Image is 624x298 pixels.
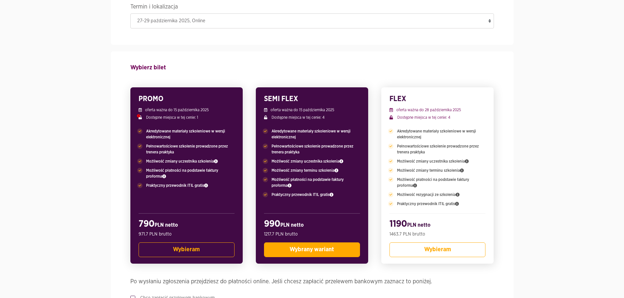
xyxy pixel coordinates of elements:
[264,219,360,231] h2: 990
[264,242,360,257] button: Wybrany wariant
[397,167,464,173] span: Możliwość zmiany terminu szkolenia
[139,231,235,237] p: 971.7 PLN brutto
[146,167,235,179] span: Możliwość płatności na podstawie faktury proforma
[272,177,360,188] span: Możliwość płatności na podstawie faktury proforma
[130,61,494,74] h4: Wybierz bilet
[146,158,218,164] span: Możliwość zmiany uczestnika szkolenia
[264,94,360,104] h3: SEMI FLEX
[139,114,235,120] p: Dostępne miejsca w tej cenie: 1
[264,107,360,113] p: oferta ważna do 15 października 2025
[272,167,338,173] span: Możliwość zmiany terminu szkolenia
[130,2,494,13] legend: Termin i lokalizacja
[290,247,334,253] span: Wybrany wariant
[272,143,360,155] span: Pełnowartościowe szkolenie prowadzone przez trenera praktyka
[272,158,343,164] span: Możliwość zmiany uczestnika szkolenia
[389,231,485,237] p: 1463.7 PLN brutto
[389,242,485,257] button: Wybieram
[397,128,485,140] span: Akredytowane materiały szkoleniowe w wersji elektronicznej
[407,222,430,228] span: PLN netto
[397,143,485,155] span: Pełnowartościowe szkolenie prowadzone przez trenera praktyka
[264,114,360,120] p: Dostępne miejsca w tej cenie: 4
[272,192,333,198] span: Praktyczny przewodnik ITIL gratis
[389,219,485,231] h2: 1190
[397,201,459,207] span: Praktyczny przewodnik ITIL gratis
[139,242,235,257] button: Wybieram
[130,277,494,287] h4: Po wysłaniu zgłoszenia przejdziesz do płatności online. Jeśli chcesz zapłacić przelewem bankowym ...
[389,94,485,104] h3: FLEX
[389,114,485,120] p: Dostępne miejsca w tej cenie: 4
[280,222,304,228] span: PLN netto
[155,222,178,228] span: PLN netto
[146,128,235,140] span: Akredytowane materiały szkoleniowe w wersji elektronicznej
[139,94,235,104] h3: PROMO
[272,128,360,140] span: Akredytowane materiały szkoleniowe w wersji elektronicznej
[173,247,200,253] span: Wybieram
[424,247,451,253] span: Wybieram
[146,143,235,155] span: Pełnowartościowe szkolenie prowadzone przez trenera praktyka
[146,183,208,188] span: Praktyczny przewodnik ITIL gratis
[397,158,469,164] span: Możliwość zmiany uczestnika szkolenia
[397,177,485,188] span: Możliwość płatności na podstawie faktury proforma
[264,231,360,237] p: 1217.7 PLN brutto
[397,192,460,198] span: Możliwość rezygnacji ze szkolenia
[139,107,235,113] p: oferta ważna do 15 października 2025
[139,219,235,231] h2: 790
[389,107,485,113] p: oferta ważna do 28 października 2025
